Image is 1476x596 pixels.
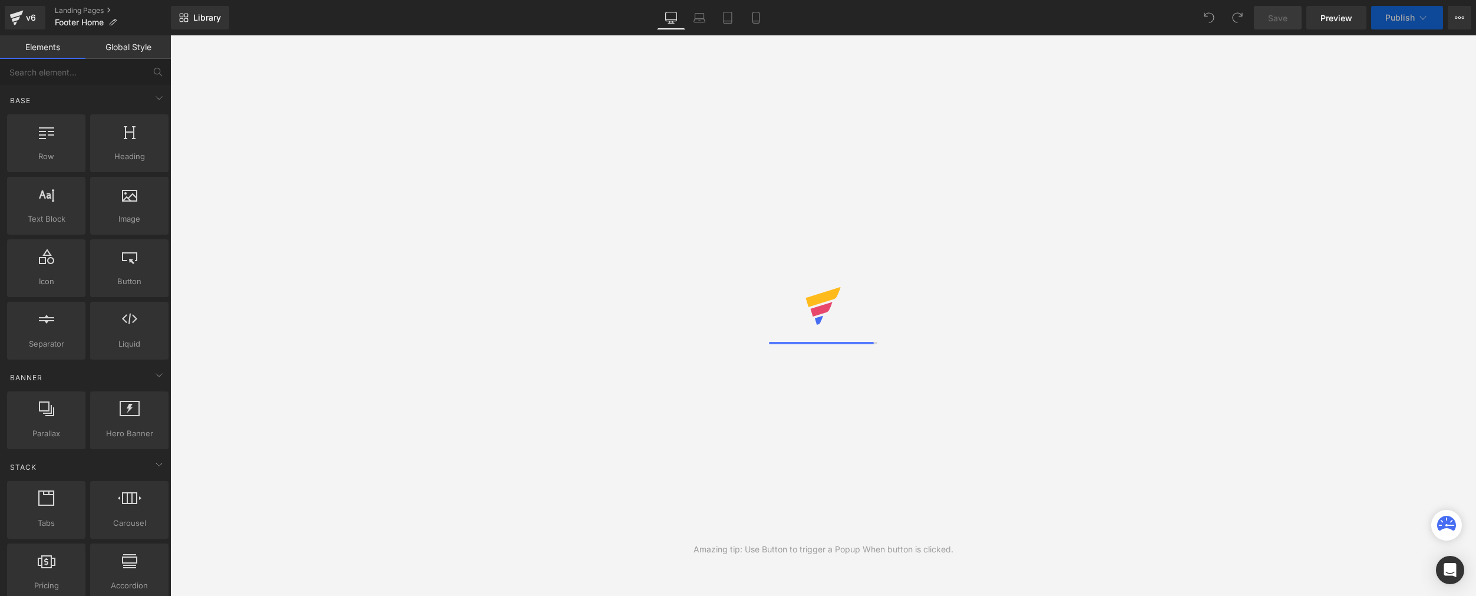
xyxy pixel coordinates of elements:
[55,6,171,15] a: Landing Pages
[11,150,82,163] span: Row
[1306,6,1366,29] a: Preview
[11,579,82,592] span: Pricing
[24,10,38,25] div: v6
[5,6,45,29] a: v6
[94,517,165,529] span: Carousel
[685,6,714,29] a: Laptop
[1197,6,1221,29] button: Undo
[657,6,685,29] a: Desktop
[1268,12,1287,24] span: Save
[85,35,171,59] a: Global Style
[9,95,32,106] span: Base
[94,275,165,288] span: Button
[714,6,742,29] a: Tablet
[694,543,953,556] div: Amazing tip: Use Button to trigger a Popup When button is clicked.
[742,6,770,29] a: Mobile
[11,517,82,529] span: Tabs
[11,213,82,225] span: Text Block
[55,18,104,27] span: Footer Home
[94,427,165,440] span: Hero Banner
[11,338,82,350] span: Separator
[11,275,82,288] span: Icon
[1385,13,1415,22] span: Publish
[1436,556,1464,584] div: Open Intercom Messenger
[9,462,38,473] span: Stack
[1448,6,1471,29] button: More
[94,213,165,225] span: Image
[94,338,165,350] span: Liquid
[94,150,165,163] span: Heading
[11,427,82,440] span: Parallax
[9,372,44,383] span: Banner
[1226,6,1249,29] button: Redo
[1371,6,1443,29] button: Publish
[1320,12,1352,24] span: Preview
[193,12,221,23] span: Library
[171,6,229,29] a: New Library
[94,579,165,592] span: Accordion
